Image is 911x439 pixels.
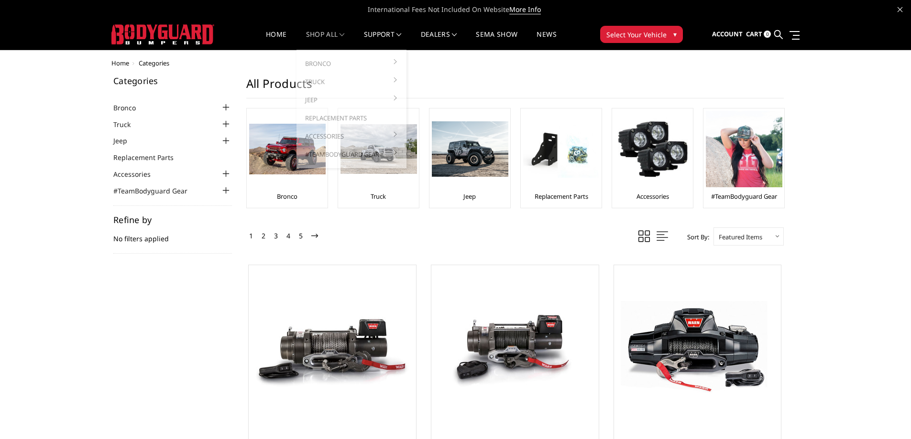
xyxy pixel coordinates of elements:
a: #TeamBodyguard Gear [300,145,403,163]
a: 5 [296,230,305,242]
span: Cart [746,30,762,38]
a: Account [712,21,743,47]
a: Jeep [463,192,476,201]
label: Sort By: [682,230,709,244]
span: ▾ [673,29,677,39]
h5: Categories [113,76,232,85]
a: Accessories [300,127,403,145]
a: Replacement Parts [535,192,588,201]
iframe: Chat Widget [863,393,911,439]
span: Categories [139,59,169,67]
a: Truck [300,73,403,91]
a: Bronco [113,103,148,113]
a: Accessories [637,192,669,201]
img: BODYGUARD BUMPERS [111,24,214,44]
button: Select Your Vehicle [600,26,683,43]
a: Replacement Parts [113,152,186,162]
a: #TeamBodyguard Gear [113,186,199,196]
a: Home [266,31,286,50]
a: 2 [259,230,268,242]
span: Select Your Vehicle [606,30,667,40]
a: WARN M12 Synthetic Winch #97720 WARN M12 Synthetic Winch #97720 [434,268,596,430]
a: Jeep [113,136,139,146]
a: Home [111,59,129,67]
a: 4 [284,230,293,242]
a: Bronco [300,54,403,73]
a: WARN ZEON XD 14 Synthetic Winch #110014 WARN ZEON XD 14 Synthetic Winch #110014 [616,268,779,430]
a: SEMA Show [476,31,517,50]
a: News [537,31,556,50]
a: shop all [306,31,345,50]
div: No filters applied [113,215,232,254]
img: WARN M15 Synthetic Winch #97730 [256,298,409,399]
a: Dealers [421,31,457,50]
a: 3 [272,230,280,242]
a: WARN M15 Synthetic Winch #97730 WARN M15 Synthetic Winch #97730 [251,268,414,430]
a: #TeamBodyguard Gear [711,192,777,201]
h5: Refine by [113,215,232,224]
span: 0 [764,31,771,38]
a: Support [364,31,402,50]
a: Bronco [277,192,297,201]
a: Truck [113,119,143,129]
a: Replacement Parts [300,109,403,127]
span: Account [712,30,743,38]
a: Accessories [113,169,163,179]
a: More Info [509,5,541,14]
h1: All Products [246,76,784,98]
a: Jeep [300,91,403,109]
a: 1 [247,230,255,242]
a: Truck [371,192,386,201]
a: Cart 0 [746,21,771,47]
